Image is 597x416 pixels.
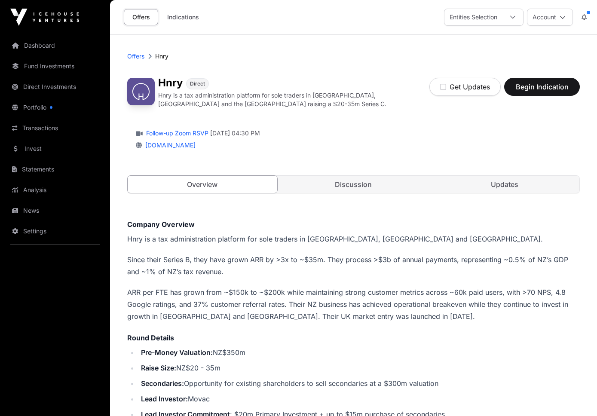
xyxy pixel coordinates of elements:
[127,175,278,193] a: Overview
[7,139,103,158] a: Invest
[138,377,580,389] li: Opportunity for existing shareholders to sell secondaries at a $300m valuation
[504,78,580,96] button: Begin Indication
[158,78,183,89] h1: Hnry
[141,348,213,357] strong: Pre-Money Valuation:
[141,364,176,372] strong: Raise Size:
[7,36,103,55] a: Dashboard
[190,80,205,87] span: Direct
[138,393,580,405] li: Movac
[127,78,155,105] img: Hnry
[7,77,103,96] a: Direct Investments
[10,9,79,26] img: Icehouse Ventures Logo
[210,129,260,138] span: [DATE] 04:30 PM
[7,160,103,179] a: Statements
[7,222,103,241] a: Settings
[155,52,168,61] p: Hnry
[141,379,184,388] strong: Secondaries:
[7,98,103,117] a: Portfolio
[124,9,158,25] a: Offers
[142,141,196,149] a: [DOMAIN_NAME]
[7,57,103,76] a: Fund Investments
[429,78,501,96] button: Get Updates
[504,86,580,95] a: Begin Indication
[127,220,195,229] strong: Company Overview
[138,362,580,374] li: NZ$20 - 35m
[515,82,569,92] span: Begin Indication
[444,9,502,25] div: Entities Selection
[158,91,429,108] p: Hnry is a tax administration platform for sole traders in [GEOGRAPHIC_DATA], [GEOGRAPHIC_DATA] an...
[127,333,174,342] strong: Round Details
[127,52,144,61] a: Offers
[527,9,573,26] button: Account
[127,233,580,245] p: Hnry is a tax administration platform for sole traders in [GEOGRAPHIC_DATA], [GEOGRAPHIC_DATA] an...
[554,375,597,416] iframe: Chat Widget
[7,180,103,199] a: Analysis
[430,176,579,193] a: Updates
[144,129,208,138] a: Follow-up Zoom RSVP
[127,254,580,278] p: Since their Series B, they have grown ARR by >3x to ~$35m. They process >$3b of annual payments, ...
[7,201,103,220] a: News
[138,346,580,358] li: NZ$350m
[7,119,103,138] a: Transactions
[279,176,429,193] a: Discussion
[127,286,580,322] p: ARR per FTE has grown from ~$150k to ~$200k while maintaining strong customer metrics across ~60k...
[141,395,188,403] strong: Lead Investor:
[128,176,579,193] nav: Tabs
[162,9,205,25] a: Indications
